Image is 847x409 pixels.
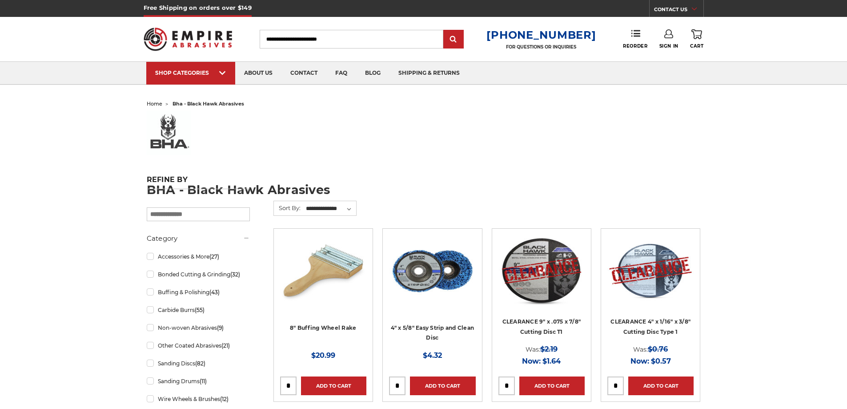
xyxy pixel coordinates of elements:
[389,235,475,306] img: 4" x 5/8" easy strip and clean discs
[195,307,205,313] span: (55)
[623,43,647,49] span: Reorder
[144,22,233,57] img: Empire Abrasives
[542,357,561,365] span: $1.64
[280,235,366,349] a: 8 inch single handle buffing wheel rake
[690,43,703,49] span: Cart
[423,351,442,360] span: $4.32
[486,28,596,41] a: [PHONE_NUMBER]
[200,378,207,385] span: (11)
[147,356,250,371] a: Sanding Discs
[522,357,541,365] span: Now:
[628,377,694,395] a: Add to Cart
[486,44,596,50] p: FOR QUESTIONS OR INQUIRIES
[389,62,469,85] a: shipping & returns
[147,284,250,300] a: Buffing & Polishing
[147,373,250,389] a: Sanding Drums
[659,43,678,49] span: Sign In
[147,249,250,264] a: Accessories & More
[147,101,162,107] a: home
[235,62,281,85] a: about us
[305,202,356,215] select: Sort By:
[173,101,244,107] span: bha - black hawk abrasives
[519,377,585,395] a: Add to Cart
[445,31,462,49] input: Submit
[280,235,366,306] img: 8 inch single handle buffing wheel rake
[147,391,250,407] a: Wire Wheels & Brushes
[230,271,240,278] span: (32)
[389,235,475,349] a: 4" x 5/8" easy strip and clean discs
[410,377,475,395] a: Add to Cart
[217,324,224,331] span: (9)
[607,343,694,355] div: Was:
[274,201,301,215] label: Sort By:
[147,110,191,155] img: bha%20logo_1578506219__73569.original.jpg
[195,360,205,367] span: (82)
[147,267,250,282] a: Bonded Cutting & Grinding
[147,320,250,336] a: Non-woven Abrasives
[147,233,250,244] h5: Category
[356,62,389,85] a: blog
[498,235,585,349] a: CLEARANCE 9" x .075 x 7/8" Cutting Disc T1
[651,357,671,365] span: $0.57
[654,4,703,17] a: CONTACT US
[326,62,356,85] a: faq
[607,235,694,349] a: CLEARANCE 4" x 1/16" x 3/8" Cutting Disc
[147,184,701,196] h1: BHA - Black Hawk Abrasives
[690,29,703,49] a: Cart
[209,289,220,296] span: (43)
[540,345,558,353] span: $2.19
[221,342,230,349] span: (21)
[498,235,585,306] img: CLEARANCE 9" x .075 x 7/8" Cutting Disc T1
[301,377,366,395] a: Add to Cart
[607,235,694,306] img: CLEARANCE 4" x 1/16" x 3/8" Cutting Disc
[281,62,326,85] a: contact
[630,357,649,365] span: Now:
[147,302,250,318] a: Carbide Burrs
[147,175,250,189] h5: Refine by
[155,69,226,76] div: SHOP CATEGORIES
[311,351,335,360] span: $20.99
[220,396,229,402] span: (12)
[623,29,647,49] a: Reorder
[147,338,250,353] a: Other Coated Abrasives
[209,253,219,260] span: (27)
[498,343,585,355] div: Was:
[648,345,668,353] span: $0.76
